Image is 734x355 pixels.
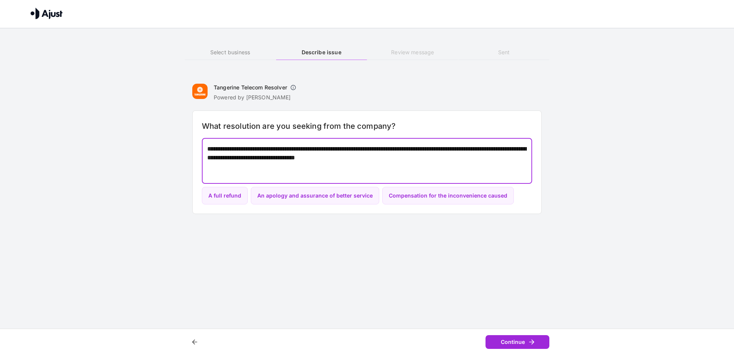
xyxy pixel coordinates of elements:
button: A full refund [202,187,248,205]
img: Ajust [31,8,63,19]
h6: Sent [458,48,549,57]
h6: Tangerine Telecom Resolver [214,84,287,91]
h6: Describe issue [276,48,367,57]
h6: Select business [185,48,276,57]
img: Tangerine Telecom [192,84,208,99]
h6: Review message [367,48,458,57]
p: Powered by [PERSON_NAME] [214,94,299,101]
button: Compensation for the inconvenience caused [382,187,514,205]
h6: What resolution are you seeking from the company? [202,120,532,132]
button: Continue [486,335,549,349]
button: An apology and assurance of better service [251,187,379,205]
